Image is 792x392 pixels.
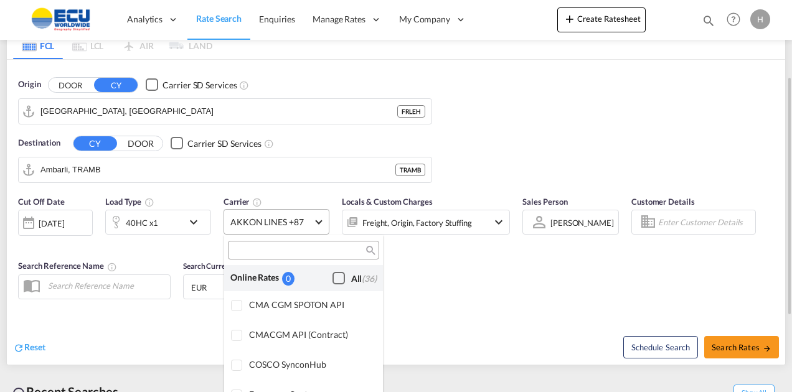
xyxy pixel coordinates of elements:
[351,273,377,285] div: All
[249,299,373,310] div: CMA CGM SPOTON API
[365,246,374,255] md-icon: icon-magnify
[332,271,377,284] md-checkbox: Checkbox No Ink
[230,271,282,284] div: Online Rates
[362,273,377,284] span: (36)
[282,272,295,285] div: 0
[249,329,373,340] div: CMACGM API (Contract)
[249,359,373,370] div: COSCO SynconHub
